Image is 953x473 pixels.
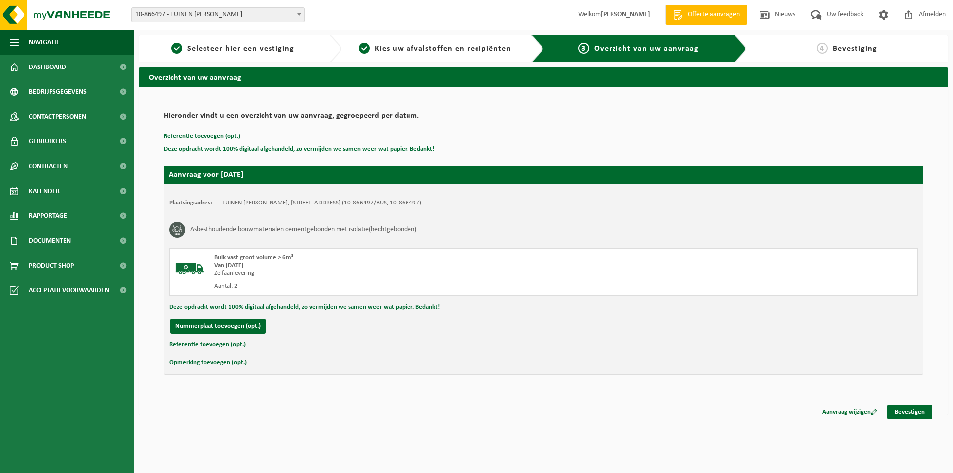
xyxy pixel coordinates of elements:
button: Deze opdracht wordt 100% digitaal afgehandeld, zo vermijden we samen weer wat papier. Bedankt! [164,143,434,156]
span: 4 [817,43,828,54]
span: 10-866497 - TUINEN VERPLANCKE PATRICK - ICHTEGEM [131,7,305,22]
button: Referentie toevoegen (opt.) [164,130,240,143]
span: 2 [359,43,370,54]
h2: Hieronder vindt u een overzicht van uw aanvraag, gegroepeerd per datum. [164,112,923,125]
button: Deze opdracht wordt 100% digitaal afgehandeld, zo vermijden we samen weer wat papier. Bedankt! [169,301,440,314]
span: Overzicht van uw aanvraag [594,45,699,53]
strong: Van [DATE] [214,262,243,269]
a: Offerte aanvragen [665,5,747,25]
button: Opmerking toevoegen (opt.) [169,356,247,369]
span: Selecteer hier een vestiging [187,45,294,53]
span: Documenten [29,228,71,253]
a: 2Kies uw afvalstoffen en recipiënten [346,43,524,55]
a: Aanvraag wijzigen [815,405,885,419]
span: 10-866497 - TUINEN VERPLANCKE PATRICK - ICHTEGEM [132,8,304,22]
button: Referentie toevoegen (opt.) [169,338,246,351]
span: Bevestiging [833,45,877,53]
img: BL-SO-LV.png [175,254,204,283]
span: Gebruikers [29,129,66,154]
span: Rapportage [29,203,67,228]
a: Bevestigen [887,405,932,419]
div: Aantal: 2 [214,282,583,290]
h3: Asbesthoudende bouwmaterialen cementgebonden met isolatie(hechtgebonden) [190,222,416,238]
strong: Aanvraag voor [DATE] [169,171,243,179]
span: Acceptatievoorwaarden [29,278,109,303]
a: 1Selecteer hier een vestiging [144,43,322,55]
td: TUINEN [PERSON_NAME], [STREET_ADDRESS] (10-866497/BUS, 10-866497) [222,199,421,207]
span: Contactpersonen [29,104,86,129]
span: Dashboard [29,55,66,79]
div: Zelfaanlevering [214,270,583,277]
span: Kies uw afvalstoffen en recipiënten [375,45,511,53]
span: Offerte aanvragen [685,10,742,20]
span: Kalender [29,179,60,203]
span: Bulk vast groot volume > 6m³ [214,254,293,261]
strong: Plaatsingsadres: [169,200,212,206]
strong: [PERSON_NAME] [601,11,650,18]
span: 1 [171,43,182,54]
span: 3 [578,43,589,54]
span: Contracten [29,154,68,179]
span: Bedrijfsgegevens [29,79,87,104]
h2: Overzicht van uw aanvraag [139,67,948,86]
span: Product Shop [29,253,74,278]
button: Nummerplaat toevoegen (opt.) [170,319,266,334]
span: Navigatie [29,30,60,55]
